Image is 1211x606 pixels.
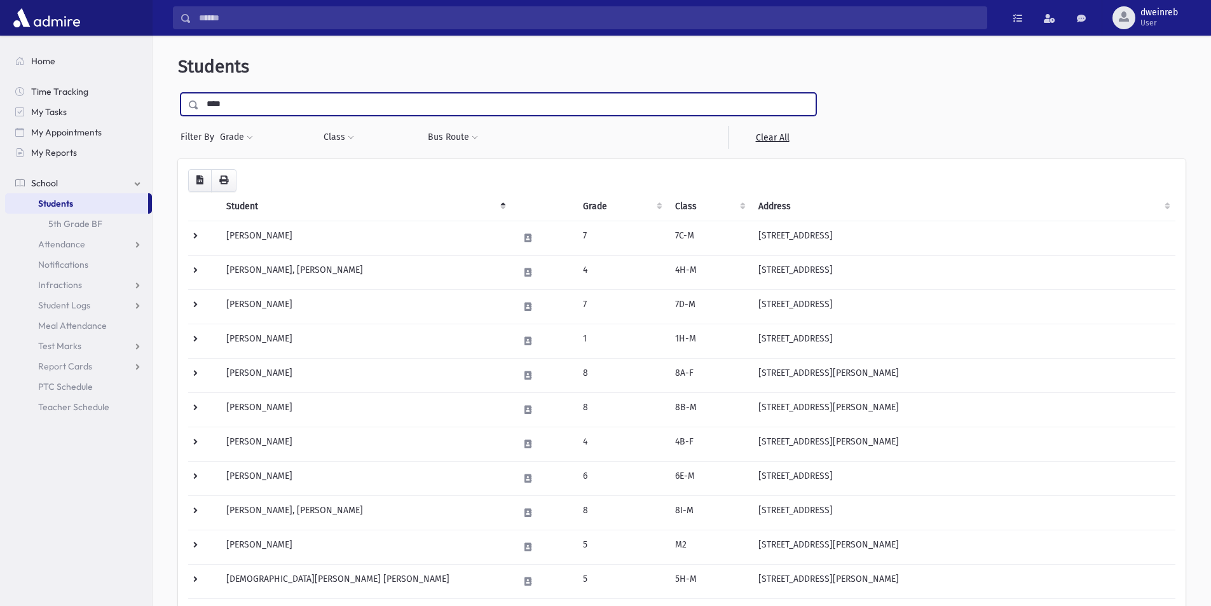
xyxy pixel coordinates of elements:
[575,461,667,495] td: 6
[188,169,212,192] button: CSV
[667,324,751,358] td: 1H-M
[219,221,511,255] td: [PERSON_NAME]
[219,392,511,427] td: [PERSON_NAME]
[575,358,667,392] td: 8
[5,173,152,193] a: School
[38,198,73,209] span: Students
[667,392,751,427] td: 8B-M
[5,254,152,275] a: Notifications
[31,86,88,97] span: Time Tracking
[575,427,667,461] td: 4
[31,55,55,67] span: Home
[38,401,109,413] span: Teacher Schedule
[751,358,1175,392] td: [STREET_ADDRESS][PERSON_NAME]
[575,192,667,221] th: Grade: activate to sort column ascending
[575,495,667,530] td: 8
[5,275,152,295] a: Infractions
[219,427,511,461] td: [PERSON_NAME]
[427,126,479,149] button: Bus Route
[5,214,152,234] a: 5th Grade BF
[323,126,355,149] button: Class
[38,300,90,311] span: Student Logs
[219,461,511,495] td: [PERSON_NAME]
[219,324,511,358] td: [PERSON_NAME]
[5,397,152,417] a: Teacher Schedule
[5,336,152,356] a: Test Marks
[219,358,511,392] td: [PERSON_NAME]
[5,295,152,315] a: Student Logs
[5,122,152,142] a: My Appointments
[31,177,58,189] span: School
[751,392,1175,427] td: [STREET_ADDRESS][PERSON_NAME]
[751,255,1175,289] td: [STREET_ADDRESS]
[751,192,1175,221] th: Address: activate to sort column ascending
[667,530,751,564] td: M2
[219,255,511,289] td: [PERSON_NAME], [PERSON_NAME]
[575,392,667,427] td: 8
[667,358,751,392] td: 8A-F
[575,564,667,598] td: 5
[31,147,77,158] span: My Reports
[667,495,751,530] td: 8I-M
[751,530,1175,564] td: [STREET_ADDRESS][PERSON_NAME]
[751,461,1175,495] td: [STREET_ADDRESS]
[5,102,152,122] a: My Tasks
[575,324,667,358] td: 1
[667,192,751,221] th: Class: activate to sort column ascending
[5,81,152,102] a: Time Tracking
[219,192,511,221] th: Student: activate to sort column descending
[219,289,511,324] td: [PERSON_NAME]
[5,376,152,397] a: PTC Schedule
[575,255,667,289] td: 4
[219,126,254,149] button: Grade
[38,238,85,250] span: Attendance
[219,495,511,530] td: [PERSON_NAME], [PERSON_NAME]
[1140,18,1178,28] span: User
[5,315,152,336] a: Meal Attendance
[181,130,219,144] span: Filter By
[751,564,1175,598] td: [STREET_ADDRESS][PERSON_NAME]
[219,530,511,564] td: [PERSON_NAME]
[5,356,152,376] a: Report Cards
[5,193,148,214] a: Students
[575,221,667,255] td: 7
[751,495,1175,530] td: [STREET_ADDRESS]
[5,234,152,254] a: Attendance
[5,142,152,163] a: My Reports
[219,564,511,598] td: [DEMOGRAPHIC_DATA][PERSON_NAME] [PERSON_NAME]
[667,564,751,598] td: 5H-M
[38,259,88,270] span: Notifications
[31,127,102,138] span: My Appointments
[5,51,152,71] a: Home
[751,324,1175,358] td: [STREET_ADDRESS]
[38,320,107,331] span: Meal Attendance
[667,461,751,495] td: 6E-M
[178,56,249,77] span: Students
[191,6,987,29] input: Search
[31,106,67,118] span: My Tasks
[751,427,1175,461] td: [STREET_ADDRESS][PERSON_NAME]
[667,427,751,461] td: 4B-F
[667,289,751,324] td: 7D-M
[1140,8,1178,18] span: dweinreb
[38,361,92,372] span: Report Cards
[667,255,751,289] td: 4H-M
[667,221,751,255] td: 7C-M
[751,221,1175,255] td: [STREET_ADDRESS]
[751,289,1175,324] td: [STREET_ADDRESS]
[728,126,816,149] a: Clear All
[575,289,667,324] td: 7
[575,530,667,564] td: 5
[10,5,83,31] img: AdmirePro
[38,381,93,392] span: PTC Schedule
[38,340,81,352] span: Test Marks
[38,279,82,291] span: Infractions
[211,169,236,192] button: Print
